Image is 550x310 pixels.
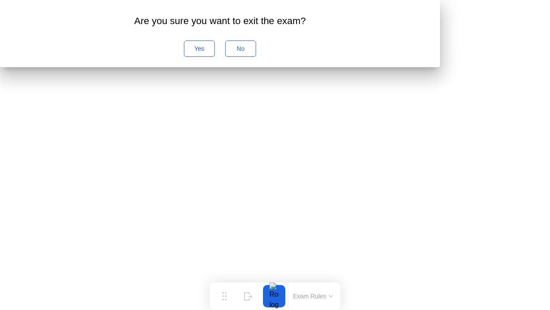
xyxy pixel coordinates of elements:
button: Exam Rules [290,292,336,300]
div: No [228,45,253,52]
div: Yes [187,45,212,52]
div: Are you sure you want to exit the exam? [14,14,426,28]
button: No [225,40,256,57]
button: Yes [184,40,215,57]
